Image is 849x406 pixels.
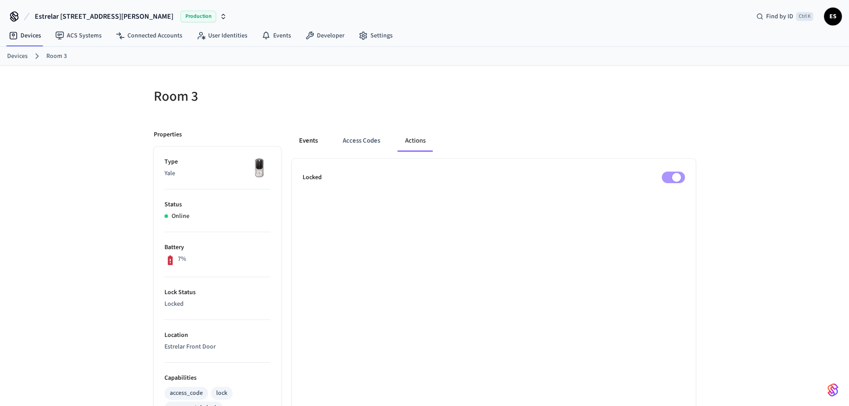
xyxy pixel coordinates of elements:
[828,383,838,397] img: SeamLogoGradient.69752ec5.svg
[796,12,813,21] span: Ctrl K
[164,342,271,352] p: Estrelar Front Door
[336,130,387,152] button: Access Codes
[352,28,400,44] a: Settings
[189,28,254,44] a: User Identities
[292,130,325,152] button: Events
[180,11,216,22] span: Production
[254,28,298,44] a: Events
[170,389,203,398] div: access_code
[749,8,820,25] div: Find by IDCtrl K
[7,52,28,61] a: Devices
[164,243,271,252] p: Battery
[216,389,227,398] div: lock
[154,87,419,106] h5: Room 3
[164,157,271,167] p: Type
[766,12,793,21] span: Find by ID
[164,169,271,178] p: Yale
[303,173,322,182] p: Locked
[164,373,271,383] p: Capabilities
[2,28,48,44] a: Devices
[172,212,189,221] p: Online
[825,8,841,25] span: ES
[824,8,842,25] button: ES
[164,200,271,209] p: Status
[398,130,433,152] button: Actions
[178,254,186,264] p: 7%
[154,130,182,139] p: Properties
[164,299,271,309] p: Locked
[292,130,696,152] div: ant example
[48,28,109,44] a: ACS Systems
[109,28,189,44] a: Connected Accounts
[35,11,173,22] span: Estrelar [STREET_ADDRESS][PERSON_NAME]
[298,28,352,44] a: Developer
[46,52,67,61] a: Room 3
[248,157,271,180] img: Yale Assure Touchscreen Wifi Smart Lock, Satin Nickel, Front
[164,331,271,340] p: Location
[164,288,271,297] p: Lock Status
